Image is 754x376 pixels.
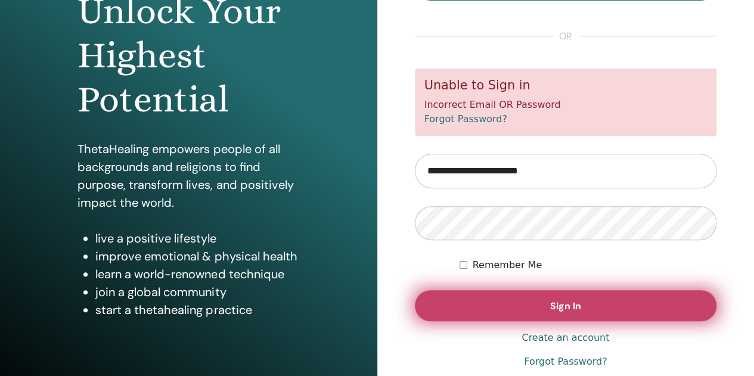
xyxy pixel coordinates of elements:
span: Sign In [550,300,581,312]
li: live a positive lifestyle [95,229,299,247]
li: join a global community [95,283,299,301]
p: ThetaHealing empowers people of all backgrounds and religions to find purpose, transform lives, a... [77,140,299,212]
a: Forgot Password? [424,113,507,125]
li: learn a world-renowned technique [95,265,299,283]
div: Incorrect Email OR Password [415,69,717,136]
button: Sign In [415,290,717,321]
li: start a thetahealing practice [95,301,299,319]
span: or [553,29,578,43]
a: Forgot Password? [524,355,607,369]
a: Create an account [522,331,609,345]
label: Remember Me [472,258,542,272]
div: Keep me authenticated indefinitely or until I manually logout [460,258,716,272]
li: improve emotional & physical health [95,247,299,265]
h5: Unable to Sign in [424,78,708,93]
